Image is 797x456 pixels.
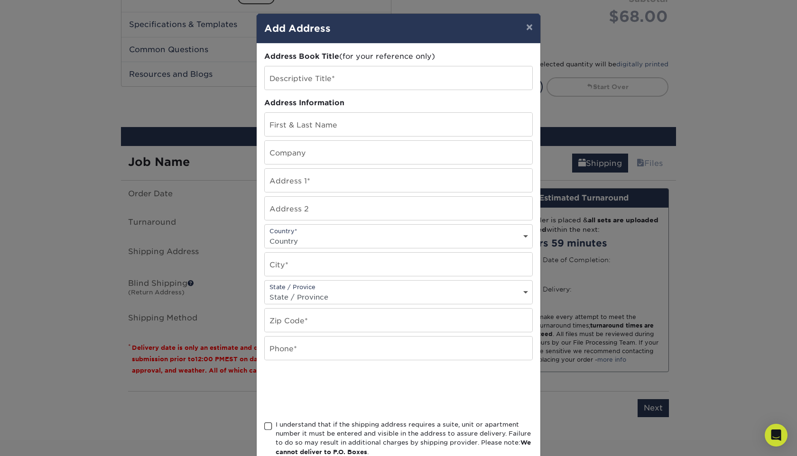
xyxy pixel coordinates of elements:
[264,51,533,62] div: (for your reference only)
[276,439,531,455] b: We cannot deliver to P.O. Boxes
[264,21,533,36] h4: Add Address
[519,14,540,40] button: ×
[765,424,788,447] div: Open Intercom Messenger
[264,372,408,409] iframe: reCAPTCHA
[264,98,533,109] div: Address Information
[264,52,339,61] span: Address Book Title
